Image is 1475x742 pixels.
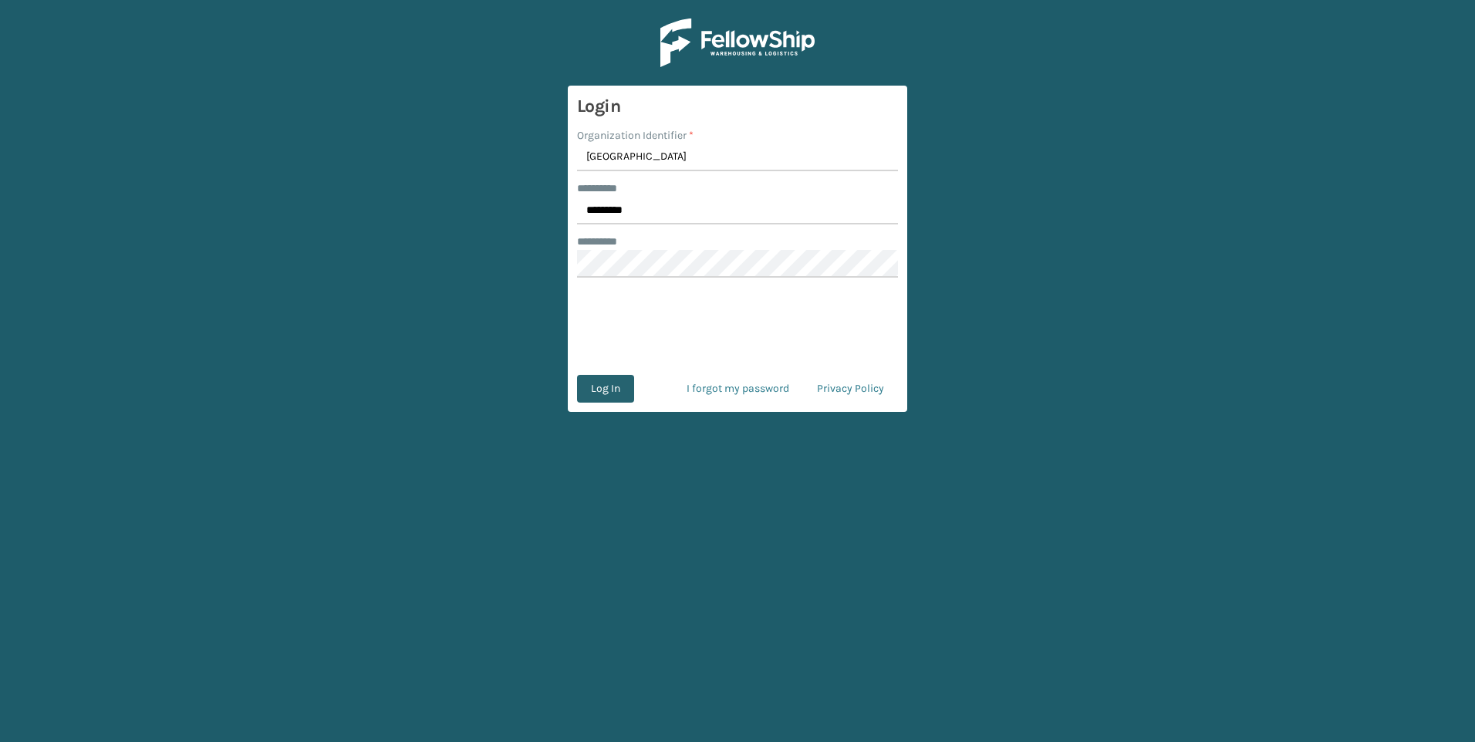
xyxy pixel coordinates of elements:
[577,375,634,403] button: Log In
[620,296,855,356] iframe: reCAPTCHA
[660,19,815,67] img: Logo
[577,95,898,118] h3: Login
[673,375,803,403] a: I forgot my password
[577,127,694,143] label: Organization Identifier
[803,375,898,403] a: Privacy Policy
